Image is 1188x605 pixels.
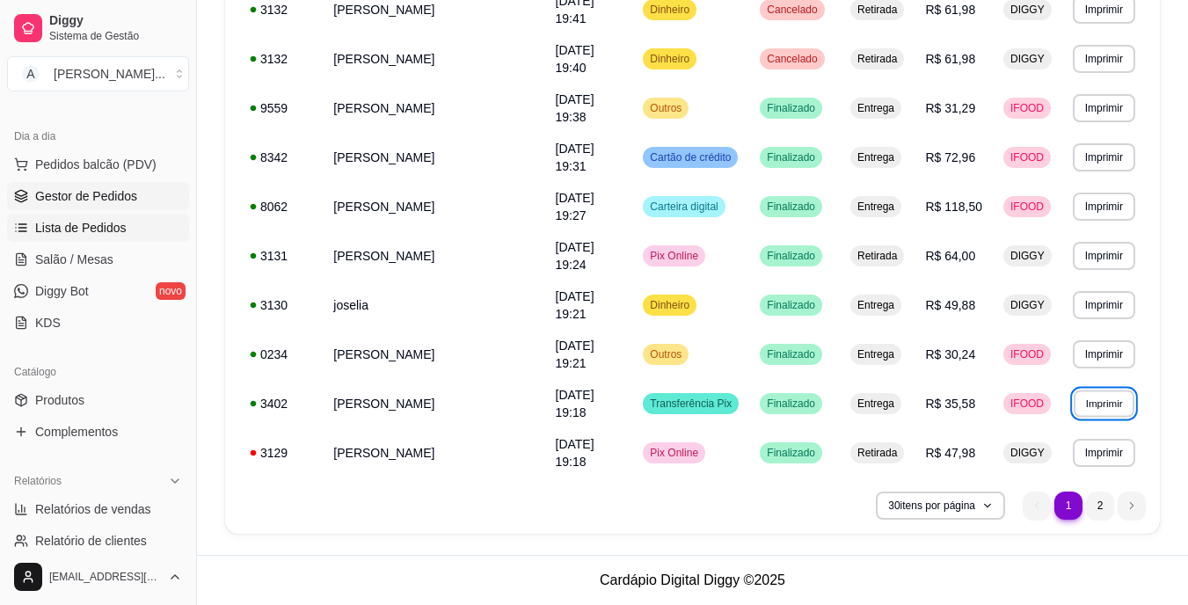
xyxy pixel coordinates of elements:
span: Carteira digital [646,200,721,214]
div: Dia a dia [7,122,189,150]
span: Entrega [854,298,898,312]
span: [DATE] 19:31 [556,142,594,173]
td: joselia [323,281,544,330]
span: Cancelado [763,52,820,66]
div: 3132 [250,50,312,68]
span: Complementos [35,423,118,441]
button: [EMAIL_ADDRESS][DOMAIN_NAME] [7,556,189,598]
span: R$ 118,50 [925,200,982,214]
a: Relatório de clientes [7,527,189,555]
a: Complementos [7,418,189,446]
td: [PERSON_NAME] [323,84,544,133]
span: Diggy Bot [35,282,89,300]
span: IFOOD [1007,150,1047,164]
span: Finalizado [763,200,819,214]
li: next page button [1118,492,1146,520]
td: [PERSON_NAME] [323,231,544,281]
span: Entrega [854,200,898,214]
span: Finalizado [763,150,819,164]
span: Finalizado [763,347,819,361]
span: IFOOD [1007,397,1047,411]
button: Imprimir [1073,193,1135,221]
div: 3130 [250,296,312,314]
button: Imprimir [1073,45,1135,73]
a: KDS [7,309,189,337]
span: Sistema de Gestão [49,29,182,43]
div: 3132 [250,1,312,18]
a: Lista de Pedidos [7,214,189,242]
button: Select a team [7,56,189,91]
a: Produtos [7,386,189,414]
span: Relatórios [14,474,62,488]
span: R$ 30,24 [925,347,975,361]
button: Imprimir [1073,439,1135,467]
button: Imprimir [1073,94,1135,122]
button: 30itens por página [876,492,1005,520]
td: [PERSON_NAME] [323,379,544,428]
div: [PERSON_NAME] ... [54,65,165,83]
div: 0234 [250,346,312,363]
span: IFOOD [1007,347,1047,361]
a: Relatórios de vendas [7,495,189,523]
span: R$ 61,98 [925,3,975,17]
span: Transferência Pix [646,397,735,411]
span: Finalizado [763,446,819,460]
span: R$ 64,00 [925,249,975,263]
button: Imprimir [1074,390,1134,417]
span: [DATE] 19:21 [556,289,594,321]
span: Entrega [854,101,898,115]
button: Imprimir [1073,340,1135,368]
span: Pix Online [646,446,702,460]
div: 3129 [250,444,312,462]
span: R$ 35,58 [925,397,975,411]
span: Retirada [854,249,900,263]
li: pagination item 2 [1086,492,1114,520]
button: Imprimir [1073,143,1135,171]
span: IFOOD [1007,200,1047,214]
td: [PERSON_NAME] [323,133,544,182]
span: [DATE] 19:40 [556,43,594,75]
span: Entrega [854,397,898,411]
td: [PERSON_NAME] [323,428,544,477]
span: Relatórios de vendas [35,500,151,518]
span: Entrega [854,150,898,164]
span: Finalizado [763,298,819,312]
nav: pagination navigation [1014,483,1155,528]
span: Dinheiro [646,298,693,312]
button: Imprimir [1073,291,1135,319]
span: R$ 72,96 [925,150,975,164]
a: Salão / Mesas [7,245,189,273]
span: DIGGY [1007,52,1048,66]
footer: Cardápio Digital Diggy © 2025 [197,555,1188,605]
span: Retirada [854,446,900,460]
span: [EMAIL_ADDRESS][DOMAIN_NAME] [49,570,161,584]
span: Outros [646,347,685,361]
span: Dinheiro [646,3,693,17]
span: Lista de Pedidos [35,219,127,237]
span: Gestor de Pedidos [35,187,137,205]
span: R$ 31,29 [925,101,975,115]
a: DiggySistema de Gestão [7,7,189,49]
div: 9559 [250,99,312,117]
span: A [22,65,40,83]
span: IFOOD [1007,101,1047,115]
span: Pedidos balcão (PDV) [35,156,157,173]
div: 8342 [250,149,312,166]
button: Imprimir [1073,242,1135,270]
a: Diggy Botnovo [7,277,189,305]
span: Cartão de crédito [646,150,734,164]
span: Cancelado [763,3,820,17]
span: Entrega [854,347,898,361]
div: 3402 [250,395,312,412]
li: pagination item 1 active [1054,492,1082,520]
span: [DATE] 19:21 [556,339,594,370]
span: Finalizado [763,249,819,263]
span: Dinheiro [646,52,693,66]
span: Diggy [49,13,182,29]
span: R$ 61,98 [925,52,975,66]
span: R$ 47,98 [925,446,975,460]
a: Gestor de Pedidos [7,182,189,210]
span: Finalizado [763,101,819,115]
span: [DATE] 19:27 [556,191,594,222]
span: R$ 49,88 [925,298,975,312]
